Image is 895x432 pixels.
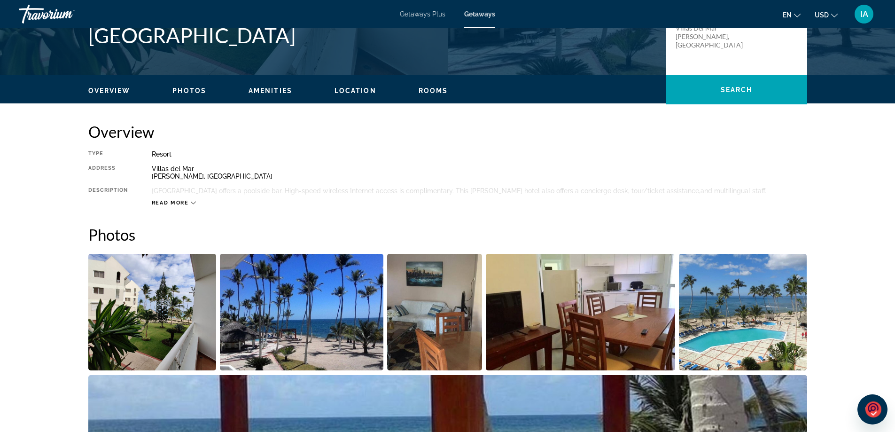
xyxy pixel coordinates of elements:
[815,11,829,19] span: USD
[88,253,217,371] button: Open full-screen image slider
[783,11,792,19] span: en
[88,87,131,94] span: Overview
[172,87,206,94] span: Photos
[152,150,807,158] div: Resort
[400,10,445,18] a: Getaways Plus
[721,86,753,94] span: Search
[88,225,807,244] h2: Photos
[172,86,206,95] button: Photos
[852,4,876,24] button: User Menu
[857,394,887,424] iframe: Button to launch messaging window
[387,253,483,371] button: Open full-screen image slider
[152,165,807,180] div: Villas del Mar [PERSON_NAME], [GEOGRAPHIC_DATA]
[815,8,838,22] button: Change currency
[88,122,807,141] h2: Overview
[249,87,292,94] span: Amenities
[676,24,751,49] p: Villas del Mar [PERSON_NAME], [GEOGRAPHIC_DATA]
[88,86,131,95] button: Overview
[19,2,113,26] a: Travorium
[419,87,448,94] span: Rooms
[88,187,128,195] div: Description
[486,253,675,371] button: Open full-screen image slider
[419,86,448,95] button: Rooms
[152,199,196,206] button: Read more
[860,9,868,19] span: IA
[335,87,376,94] span: Location
[335,86,376,95] button: Location
[679,253,807,371] button: Open full-screen image slider
[88,165,128,180] div: Address
[666,75,807,104] button: Search
[783,8,801,22] button: Change language
[865,401,881,418] img: o1IwAAAABJRU5ErkJggg==
[464,10,495,18] a: Getaways
[220,253,383,371] button: Open full-screen image slider
[152,200,189,206] span: Read more
[88,23,657,47] h1: [GEOGRAPHIC_DATA]
[249,86,292,95] button: Amenities
[88,150,128,158] div: Type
